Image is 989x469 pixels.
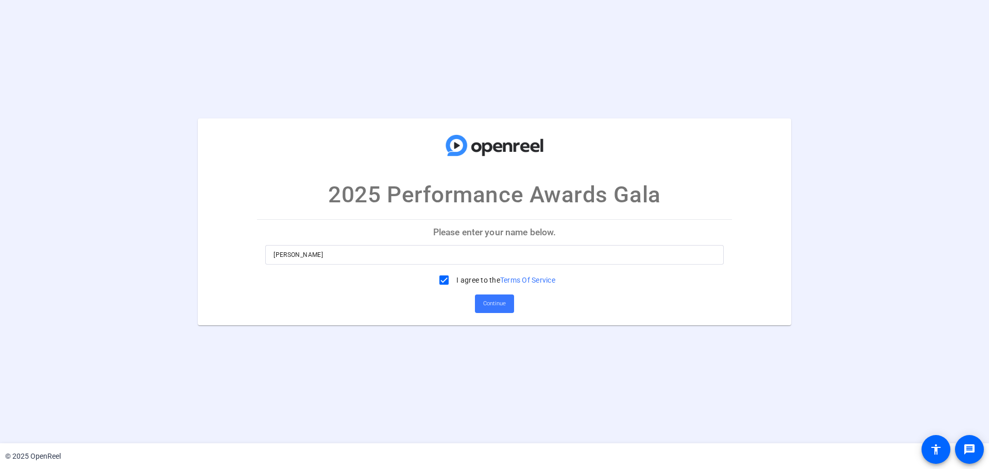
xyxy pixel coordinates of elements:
[454,275,555,285] label: I agree to the
[930,443,942,456] mat-icon: accessibility
[483,296,506,311] span: Continue
[274,249,715,261] input: Enter your name
[500,276,555,284] a: Terms Of Service
[475,294,514,313] button: Continue
[328,178,660,212] p: 2025 Performance Awards Gala
[5,451,61,462] div: © 2025 OpenReel
[257,220,732,245] p: Please enter your name below.
[443,128,546,162] img: company-logo
[963,443,976,456] mat-icon: message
